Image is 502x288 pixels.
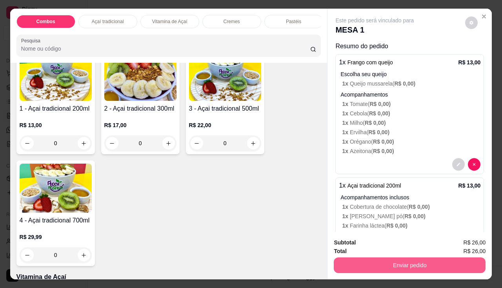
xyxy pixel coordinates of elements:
p: R$ 13,00 [458,58,481,66]
span: R$ 26,00 [464,238,486,247]
span: R$ 0,00 ) [373,148,394,154]
p: [PERSON_NAME] pó ( [342,212,480,220]
p: Cebola ( [342,109,480,117]
span: Frango com queijo [347,59,393,66]
span: R$ 0,00 ) [404,213,426,219]
p: Escolha seu queijo [340,70,480,78]
span: 1 x [342,110,349,117]
button: Close [478,10,490,23]
p: Leite condensado ( [342,231,480,239]
p: R$ 17,00 [104,121,176,129]
span: 1 x [342,204,349,210]
span: 1 x [342,222,349,229]
span: 1 x [342,101,349,107]
span: R$ 0,00 ) [369,110,390,117]
p: Pastéis [286,18,301,25]
p: Farinha láctea ( [342,222,480,230]
p: Açaí tradicional [92,18,124,25]
button: decrease-product-quantity [465,16,478,29]
img: product-image [189,52,261,101]
span: 1 x [342,139,349,145]
span: R$ 26,00 [464,247,486,255]
p: R$ 22,00 [189,121,261,129]
strong: Subtotal [334,239,356,246]
p: Vitamina de Açaí [152,18,187,25]
button: decrease-product-quantity [452,158,465,171]
span: Açai tradicional 200ml [347,182,401,189]
span: R$ 0,00 ) [365,120,386,126]
label: Pesquisa [21,37,43,44]
p: Resumo do pedido [335,42,484,51]
p: Acompanhamentos [340,91,480,98]
p: Acompanhamentos inclusos [340,193,480,201]
span: R$ 0,00 ) [369,101,391,107]
span: R$ 0,00 ) [368,129,389,135]
img: product-image [20,52,92,101]
img: product-image [104,52,176,101]
p: 1 x [339,58,393,67]
span: R$ 0,00 ) [409,204,430,210]
span: 1 x [342,80,349,87]
p: Este pedido será vinculado para [335,16,414,24]
h4: 3 - Açai tradicional 500ml [189,104,261,113]
p: R$ 29,99 [20,233,92,241]
p: Combos [36,18,55,25]
p: 1 x [339,181,401,190]
p: Azeitona ( [342,147,480,155]
h4: 4 - Açai tradicional 700ml [20,216,92,225]
strong: Total [334,248,346,254]
h4: 1 - Açai tradicional 200ml [20,104,92,113]
input: Pesquisa [21,45,310,53]
span: R$ 0,00 ) [394,80,415,87]
span: 1 x [342,120,349,126]
span: R$ 0,00 ) [386,222,407,229]
p: Orégano ( [342,138,480,146]
p: Cobertura de chocolate ( [342,203,480,211]
p: Cremes [224,18,240,25]
button: Enviar pedido [334,257,486,273]
p: Milho ( [342,119,480,127]
span: R$ 0,00 ) [373,139,394,145]
button: decrease-product-quantity [468,158,480,171]
p: Queijo mussarela ( [342,80,480,87]
p: MESA 1 [335,24,414,35]
p: Ervilha ( [342,128,480,136]
h4: 2 - Açai tradicional 300ml [104,104,176,113]
p: Tomate ( [342,100,480,108]
p: R$ 13,00 [458,182,481,190]
p: Vitamina de Açaí [16,272,321,282]
img: product-image [20,164,92,213]
p: R$ 13,00 [20,121,92,129]
span: 1 x [342,213,349,219]
span: 1 x [342,148,349,154]
span: 1 x [342,129,349,135]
